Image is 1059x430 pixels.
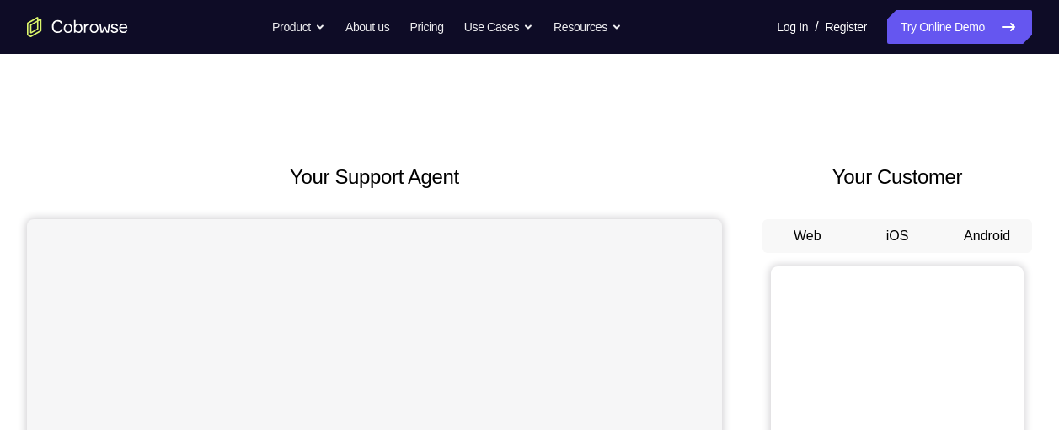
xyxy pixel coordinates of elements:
a: Pricing [409,10,443,44]
a: Register [826,10,867,44]
button: iOS [853,219,943,253]
button: Use Cases [464,10,533,44]
button: Android [942,219,1032,253]
a: About us [345,10,389,44]
h2: Your Support Agent [27,162,722,192]
a: Log In [777,10,808,44]
h2: Your Customer [762,162,1032,192]
button: Product [272,10,325,44]
button: Web [762,219,853,253]
a: Try Online Demo [887,10,1032,44]
span: / [815,17,818,37]
button: Resources [554,10,622,44]
a: Go to the home page [27,17,128,37]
